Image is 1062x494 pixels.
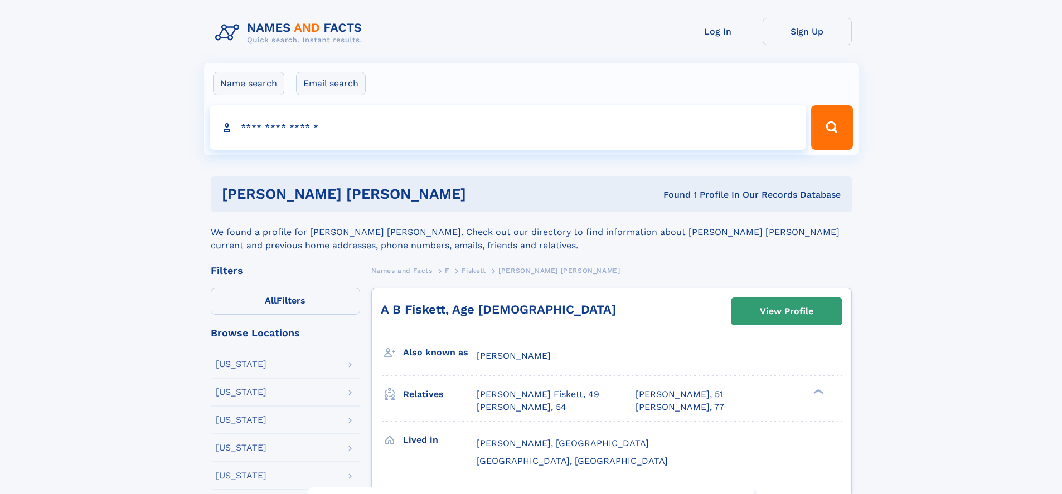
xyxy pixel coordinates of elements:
[216,443,266,452] div: [US_STATE]
[222,187,565,201] h1: [PERSON_NAME] [PERSON_NAME]
[211,266,360,276] div: Filters
[760,299,813,324] div: View Profile
[371,263,433,277] a: Names and Facts
[265,295,277,306] span: All
[636,388,723,400] a: [PERSON_NAME], 51
[216,388,266,397] div: [US_STATE]
[403,343,477,362] h3: Also known as
[211,288,360,315] label: Filters
[213,72,284,95] label: Name search
[296,72,366,95] label: Email search
[462,263,486,277] a: Fiskett
[565,189,841,201] div: Found 1 Profile In Our Records Database
[445,267,449,275] span: F
[811,105,852,150] button: Search Button
[477,388,599,400] a: [PERSON_NAME] Fiskett, 49
[462,267,486,275] span: Fiskett
[211,18,371,48] img: Logo Names and Facts
[211,212,852,252] div: We found a profile for [PERSON_NAME] [PERSON_NAME]. Check out our directory to find information a...
[498,267,620,275] span: [PERSON_NAME] [PERSON_NAME]
[673,18,763,45] a: Log In
[381,302,616,316] a: A B Fiskett, Age [DEMOGRAPHIC_DATA]
[636,401,724,413] a: [PERSON_NAME], 77
[811,388,824,395] div: ❯
[477,438,649,448] span: [PERSON_NAME], [GEOGRAPHIC_DATA]
[403,431,477,449] h3: Lived in
[216,471,266,480] div: [US_STATE]
[731,298,842,325] a: View Profile
[477,456,668,466] span: [GEOGRAPHIC_DATA], [GEOGRAPHIC_DATA]
[763,18,852,45] a: Sign Up
[216,360,266,369] div: [US_STATE]
[403,385,477,404] h3: Relatives
[445,263,449,277] a: F
[477,401,566,413] a: [PERSON_NAME], 54
[211,328,360,338] div: Browse Locations
[477,350,551,361] span: [PERSON_NAME]
[210,105,807,150] input: search input
[216,415,266,424] div: [US_STATE]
